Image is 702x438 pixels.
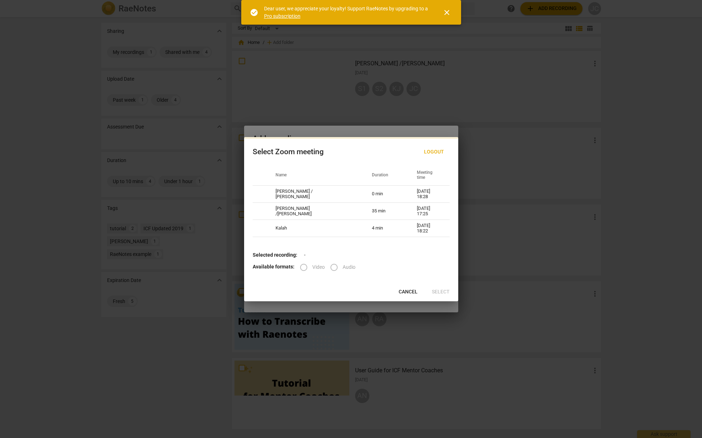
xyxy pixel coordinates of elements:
[343,263,355,271] span: Audio
[267,166,363,186] th: Name
[363,186,408,203] td: 0 min
[408,186,450,203] td: [DATE] 18:28
[363,166,408,186] th: Duration
[418,146,450,158] button: Logout
[253,251,450,259] p: -
[443,8,451,17] span: close
[300,264,361,270] div: File type
[267,220,363,237] td: Kalah
[408,220,450,237] td: [DATE] 18:22
[312,263,325,271] span: Video
[267,186,363,203] td: [PERSON_NAME] / [PERSON_NAME]
[393,286,423,298] button: Cancel
[399,288,418,296] span: Cancel
[264,13,301,19] a: Pro subscription
[253,264,294,270] b: Available formats:
[363,203,408,220] td: 35 min
[264,5,430,20] div: Dear user, we appreciate your loyalty! Support RaeNotes by upgrading to a
[438,4,455,21] button: Close
[267,203,363,220] td: [PERSON_NAME] /[PERSON_NAME]
[408,166,450,186] th: Meeting time
[408,203,450,220] td: [DATE] 17:25
[363,220,408,237] td: 4 min
[253,147,324,156] div: Select Zoom meeting
[253,252,297,258] b: Selected recording:
[250,8,258,17] span: check_circle
[424,148,444,156] span: Logout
